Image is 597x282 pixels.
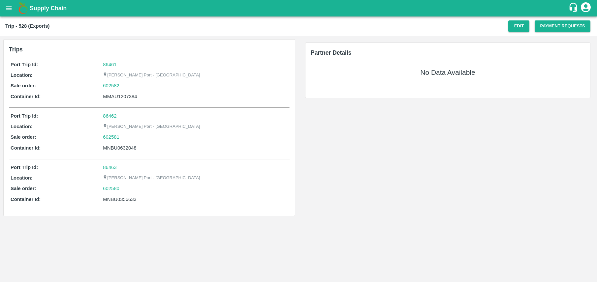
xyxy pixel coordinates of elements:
p: [PERSON_NAME] Port - [GEOGRAPHIC_DATA] [103,175,200,181]
a: 86463 [103,165,116,170]
a: 86461 [103,62,116,67]
b: Sale order: [11,134,36,140]
div: MNBU0356633 [103,196,288,203]
p: [PERSON_NAME] Port - [GEOGRAPHIC_DATA] [103,72,200,78]
b: Location: [11,175,33,181]
b: Port Trip Id: [11,62,38,67]
b: Supply Chain [30,5,67,12]
span: Partner Details [311,49,352,56]
b: Port Trip Id: [11,165,38,170]
button: Edit [508,20,529,32]
b: Location: [11,124,33,129]
button: Payment Requests [535,20,590,32]
b: Trips [9,46,23,53]
a: 602581 [103,133,119,141]
b: Container Id: [11,145,41,151]
p: [PERSON_NAME] Port - [GEOGRAPHIC_DATA] [103,124,200,130]
h5: No Data Available [420,68,475,77]
b: Container Id: [11,197,41,202]
a: 602580 [103,185,119,192]
b: Sale order: [11,83,36,88]
b: Port Trip Id: [11,113,38,119]
button: open drawer [1,1,16,16]
div: customer-support [568,2,580,14]
div: account of current user [580,1,592,15]
b: Location: [11,72,33,78]
a: 86462 [103,113,116,119]
a: 602582 [103,82,119,89]
b: Sale order: [11,186,36,191]
div: MMAU1207384 [103,93,288,100]
img: logo [16,2,30,15]
b: Container Id: [11,94,41,99]
b: Trip - 528 (Exports) [5,23,49,29]
a: Supply Chain [30,4,568,13]
div: MNBU0632048 [103,144,288,152]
